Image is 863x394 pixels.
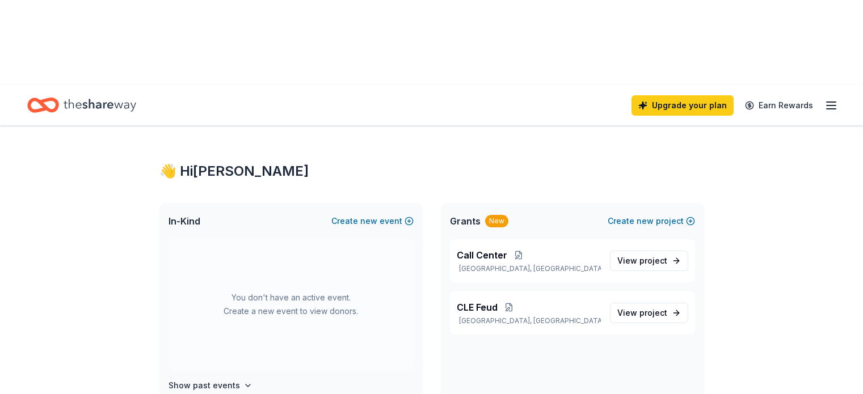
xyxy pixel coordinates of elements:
span: new [360,214,377,228]
div: 👋 Hi [PERSON_NAME] [159,162,704,180]
span: project [639,256,667,265]
a: View project [610,251,688,271]
a: View project [610,303,688,323]
a: Earn Rewards [738,95,820,116]
span: View [617,254,667,268]
span: In-Kind [169,214,200,228]
p: [GEOGRAPHIC_DATA], [GEOGRAPHIC_DATA] [457,316,601,325]
span: new [637,214,654,228]
p: [GEOGRAPHIC_DATA], [GEOGRAPHIC_DATA] [457,264,601,273]
span: Call Center [457,248,507,262]
div: You don't have an active event. Create a new event to view donors. [169,239,414,370]
span: CLE Feud [457,300,498,314]
a: Upgrade your plan [632,95,734,116]
a: Home [27,92,136,118]
button: Show past events [169,379,252,392]
button: Createnewproject [608,214,695,228]
button: Createnewevent [331,214,414,228]
span: Grants [450,214,481,228]
span: project [639,308,667,317]
span: View [617,306,667,320]
h4: Show past events [169,379,240,392]
div: New [485,215,508,227]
